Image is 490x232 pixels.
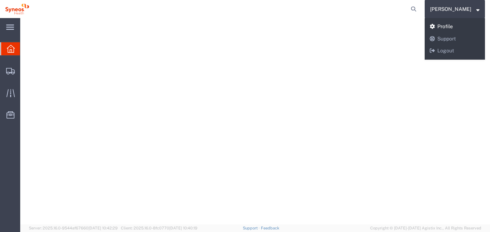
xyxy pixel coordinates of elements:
[425,33,485,45] a: Support
[169,226,197,230] span: [DATE] 10:40:19
[425,21,485,33] a: Profile
[370,225,481,231] span: Copyright © [DATE]-[DATE] Agistix Inc., All Rights Reserved
[20,18,490,224] iframe: FS Legacy Container
[29,226,118,230] span: Server: 2025.16.0-9544af67660
[5,4,29,14] img: logo
[261,226,279,230] a: Feedback
[88,226,118,230] span: [DATE] 10:42:29
[425,45,485,57] a: Logout
[430,5,471,13] span: Luciene Diniz
[121,226,197,230] span: Client: 2025.16.0-8fc0770
[430,5,480,13] button: [PERSON_NAME]
[243,226,261,230] a: Support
